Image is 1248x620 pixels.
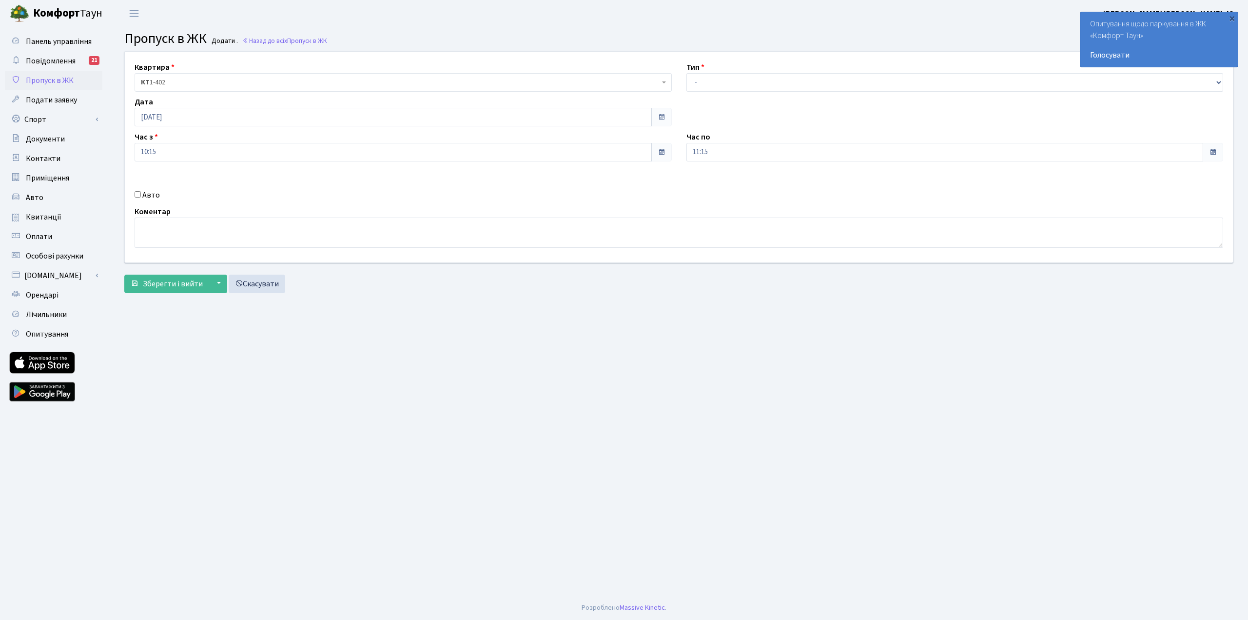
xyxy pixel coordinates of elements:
[89,56,99,65] div: 21
[5,324,102,344] a: Опитування
[33,5,80,21] b: Комфорт
[620,602,665,613] a: Massive Kinetic
[26,95,77,105] span: Подати заявку
[26,134,65,144] span: Документи
[1227,13,1237,23] div: ×
[135,61,175,73] label: Квартира
[1090,49,1228,61] a: Голосувати
[124,29,207,48] span: Пропуск в ЖК
[122,5,146,21] button: Переключити навігацію
[5,129,102,149] a: Документи
[5,285,102,305] a: Орендарі
[210,37,238,45] small: Додати .
[5,305,102,324] a: Лічильники
[5,149,102,168] a: Контакти
[686,61,704,73] label: Тип
[135,96,153,108] label: Дата
[5,207,102,227] a: Квитанції
[26,173,69,183] span: Приміщення
[143,279,203,289] span: Зберегти і вийти
[135,131,158,143] label: Час з
[124,275,209,293] button: Зберегти і вийти
[686,131,710,143] label: Час по
[26,251,83,261] span: Особові рахунки
[135,73,672,92] span: <b>КТ</b>&nbsp;&nbsp;&nbsp;&nbsp;1-402
[5,188,102,207] a: Авто
[10,4,29,23] img: logo.png
[26,153,60,164] span: Контакти
[26,231,52,242] span: Оплати
[5,266,102,285] a: [DOMAIN_NAME]
[141,78,660,87] span: <b>КТ</b>&nbsp;&nbsp;&nbsp;&nbsp;1-402
[26,75,74,86] span: Пропуск в ЖК
[135,206,171,218] label: Коментар
[5,227,102,246] a: Оплати
[33,5,102,22] span: Таун
[26,56,76,66] span: Повідомлення
[1080,12,1238,67] div: Опитування щодо паркування в ЖК «Комфорт Таун»
[5,246,102,266] a: Особові рахунки
[26,192,43,203] span: Авто
[26,329,68,340] span: Опитування
[5,51,102,71] a: Повідомлення21
[582,602,666,613] div: Розроблено .
[26,212,61,222] span: Квитанції
[26,290,58,300] span: Орендарі
[5,168,102,188] a: Приміщення
[1103,8,1236,19] b: [PERSON_NAME] [PERSON_NAME]. Ю.
[141,78,150,87] b: КТ
[5,110,102,129] a: Спорт
[26,36,92,47] span: Панель управління
[5,90,102,110] a: Подати заявку
[1103,8,1236,20] a: [PERSON_NAME] [PERSON_NAME]. Ю.
[5,32,102,51] a: Панель управління
[287,36,327,45] span: Пропуск в ЖК
[26,309,67,320] span: Лічильники
[142,189,160,201] label: Авто
[5,71,102,90] a: Пропуск в ЖК
[229,275,285,293] a: Скасувати
[242,36,327,45] a: Назад до всіхПропуск в ЖК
